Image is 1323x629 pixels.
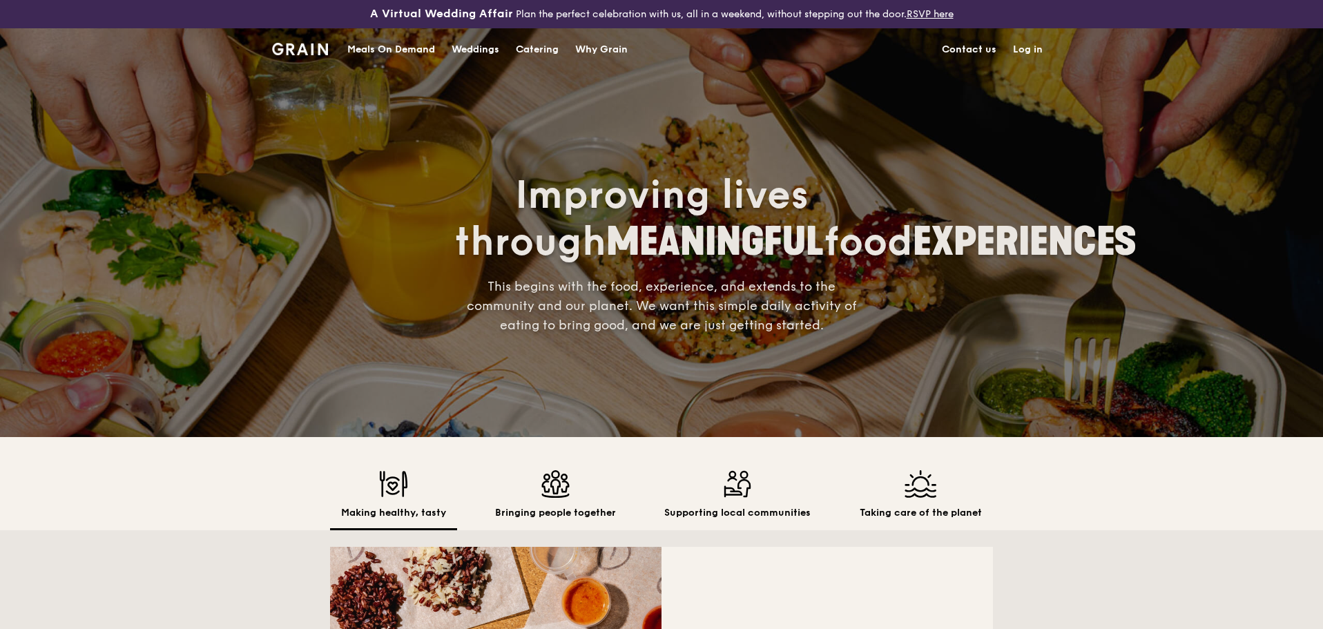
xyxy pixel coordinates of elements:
h2: Taking care of the planet [860,506,982,520]
a: Contact us [934,29,1005,70]
a: Weddings [443,29,508,70]
h2: Making healthy, tasty [341,506,446,520]
img: Supporting local communities [664,470,811,498]
span: This begins with the food, experience, and extends to the community and our planet. We want this ... [467,279,857,333]
img: Taking care of the planet [860,470,982,498]
img: Grain [272,43,328,55]
div: Weddings [452,29,499,70]
div: Catering [516,29,559,70]
span: MEANINGFUL [606,219,824,265]
a: Log in [1005,29,1051,70]
a: RSVP here [907,8,954,20]
div: Meals On Demand [347,29,435,70]
img: Making healthy, tasty [341,470,446,498]
a: Catering [508,29,567,70]
h2: Bringing people together [495,506,616,520]
h2: Supporting local communities [664,506,811,520]
span: EXPERIENCES [913,219,1137,265]
div: Plan the perfect celebration with us, all in a weekend, without stepping out the door. [264,6,1059,23]
img: Bringing people together [495,470,616,498]
a: Why Grain [567,29,636,70]
span: Improving lives through food [454,172,1137,266]
div: Why Grain [575,29,628,70]
h3: A Virtual Wedding Affair [370,6,513,22]
a: GrainGrain [272,28,328,69]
